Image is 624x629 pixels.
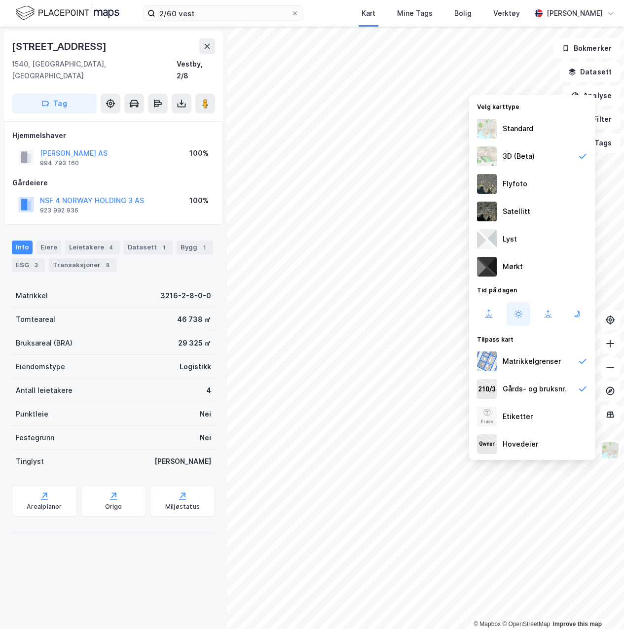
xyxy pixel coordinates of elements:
[362,7,375,19] div: Kart
[553,621,602,628] a: Improve this map
[477,119,497,139] img: Z
[189,147,209,159] div: 100%
[40,159,79,167] div: 994 793 160
[16,290,48,302] div: Matrikkel
[206,384,211,396] div: 4
[503,206,530,217] div: Satellitt
[503,178,527,190] div: Flyfoto
[574,133,620,153] button: Tags
[178,337,211,349] div: 29 325 ㎡
[31,260,41,270] div: 3
[547,7,603,19] div: [PERSON_NAME]
[16,314,55,325] div: Tomteareal
[16,361,65,373] div: Eiendomstype
[477,202,497,221] img: 9k=
[503,411,533,422] div: Etiketter
[49,258,116,272] div: Transaksjoner
[180,361,211,373] div: Logistikk
[155,6,291,21] input: Søk på adresse, matrikkel, gårdeiere, leietakere eller personer
[503,383,566,395] div: Gårds- og bruksnr.
[474,621,501,628] a: Mapbox
[65,241,120,254] div: Leietakere
[469,97,595,115] div: Velg karttype
[477,257,497,277] img: nCdM7BzjoCAAAAAElFTkSuQmCC
[503,150,535,162] div: 3D (Beta)
[160,290,211,302] div: 3216-2-8-0-0
[477,146,497,166] img: Z
[124,241,173,254] div: Datasett
[16,408,48,420] div: Punktleie
[12,58,177,82] div: 1540, [GEOGRAPHIC_DATA], [GEOGRAPHIC_DATA]
[503,261,523,273] div: Mørkt
[503,438,538,450] div: Hovedeier
[40,207,78,214] div: 923 992 936
[573,109,620,129] button: Filter
[16,337,73,349] div: Bruksareal (BRA)
[27,503,62,511] div: Arealplaner
[477,174,497,194] img: Z
[477,351,497,371] img: cadastreBorders.cfe08de4b5ddd52a10de.jpeg
[477,379,497,399] img: cadastreKeys.547ab17ec502f5a4ef2b.jpeg
[493,7,520,19] div: Verktøy
[37,241,61,254] div: Eiere
[105,503,122,511] div: Origo
[502,621,550,628] a: OpenStreetMap
[12,177,215,189] div: Gårdeiere
[12,241,33,254] div: Info
[601,441,620,459] img: Z
[159,243,169,252] div: 1
[16,384,73,396] div: Antall leietakere
[553,38,620,58] button: Bokmerker
[200,408,211,420] div: Nei
[454,7,472,19] div: Bolig
[477,434,497,454] img: majorOwner.b5e170eddb5c04bfeeff.jpeg
[563,86,620,105] button: Analyse
[16,4,119,22] img: logo.f888ab2527a4732fd821a326f86c7f29.svg
[200,432,211,444] div: Nei
[177,314,211,325] div: 46 738 ㎡
[12,38,109,54] div: [STREET_ADDRESS]
[477,229,497,249] img: luj3wr1y2y3+OchiMxRmMxRlscgabnMEmZ7DJGWxyBpucwSZnsMkZbHIGm5zBJmewyRlscgabnMEmZ7DJGWxyBpucwSZnsMkZ...
[103,260,112,270] div: 8
[560,62,620,82] button: Datasett
[575,582,624,629] iframe: Chat Widget
[189,195,209,207] div: 100%
[503,123,533,135] div: Standard
[503,355,561,367] div: Matrikkelgrenser
[12,258,45,272] div: ESG
[106,243,116,252] div: 4
[397,7,433,19] div: Mine Tags
[503,233,517,245] div: Lyst
[12,130,215,141] div: Hjemmelshaver
[165,503,200,511] div: Miljøstatus
[12,94,97,113] button: Tag
[154,455,211,467] div: [PERSON_NAME]
[177,241,213,254] div: Bygg
[469,330,595,348] div: Tilpass kart
[477,407,497,426] img: Z
[16,455,44,467] div: Tinglyst
[469,280,595,298] div: Tid på dagen
[16,432,54,444] div: Festegrunn
[177,58,215,82] div: Vestby, 2/8
[199,243,209,252] div: 1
